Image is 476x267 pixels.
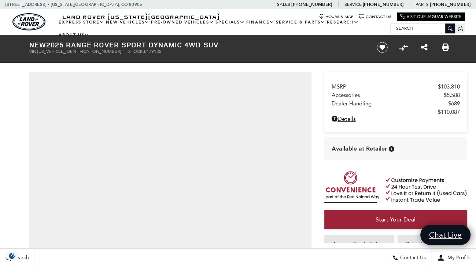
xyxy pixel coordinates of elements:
[29,41,365,49] h1: 2025 Range Rover Sport Dynamic 4WD SUV
[277,2,290,7] span: Sales
[37,49,121,54] span: [US_VEHICLE_IDENTIFICATION_NUMBER]
[332,83,460,90] a: MSRP $103,810
[332,109,460,115] a: $110,087
[12,13,45,30] img: Land Rover
[326,16,359,29] a: Research
[438,83,460,90] span: $103,810
[246,16,275,29] a: Finance
[62,12,220,21] span: Land Rover [US_STATE][GEOGRAPHIC_DATA]
[150,16,215,29] a: Pre-Owned Vehicles
[398,255,426,261] span: Contact Us
[324,235,394,254] a: Instant Trade Value
[332,100,460,107] a: Dealer Handling $689
[438,109,460,115] span: $110,087
[400,14,462,19] a: Visit Our Jaguar Website
[332,100,448,107] span: Dealer Handling
[324,210,467,229] a: Start Your Deal
[398,42,409,53] button: Compare Vehicle
[291,1,332,7] a: [PHONE_NUMBER]
[406,241,458,248] span: Schedule Test Drive
[444,92,460,98] span: $5,588
[334,241,384,248] span: Instant Trade Value
[105,16,150,29] a: New Vehicles
[58,29,90,42] a: About Us
[4,252,21,260] section: Click to Open Cookie Consent Modal
[398,235,467,254] a: Schedule Test Drive
[12,13,45,30] a: land-rover
[332,92,460,98] a: Accessories $5,588
[4,252,21,260] img: Opt-Out Icon
[448,100,460,107] span: $689
[416,2,429,7] span: Parts
[332,145,387,153] span: Available at Retailer
[421,43,428,52] a: Share this New 2025 Range Rover Sport Dynamic 4WD SUV
[359,14,391,19] a: Contact Us
[425,230,465,240] span: Chat Live
[332,83,438,90] span: MSRP
[444,255,471,261] span: My Profile
[319,14,354,19] a: Hours & Map
[376,216,416,223] span: Start Your Deal
[58,12,224,21] a: Land Rover [US_STATE][GEOGRAPHIC_DATA]
[29,49,37,54] span: VIN:
[391,24,455,33] input: Search
[420,225,471,245] a: Chat Live
[58,16,390,42] nav: Main Navigation
[363,1,403,7] a: [PHONE_NUMBER]
[332,115,460,122] a: Details
[215,16,246,29] a: Specials
[144,49,162,54] span: L479132
[5,2,142,7] a: [STREET_ADDRESS] • [US_STATE][GEOGRAPHIC_DATA], CO 80905
[442,43,449,52] a: Print this New 2025 Range Rover Sport Dynamic 4WD SUV
[389,146,394,152] div: Vehicle is in stock and ready for immediate delivery. Due to demand, availability is subject to c...
[430,1,471,7] a: [PHONE_NUMBER]
[332,92,444,98] span: Accessories
[128,49,144,54] span: Stock:
[374,42,390,53] button: Save vehicle
[58,16,105,29] a: EXPRESS STORE
[275,16,326,29] a: Service & Parts
[432,249,476,267] button: Open user profile menu
[344,2,361,7] span: Service
[29,40,46,50] strong: New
